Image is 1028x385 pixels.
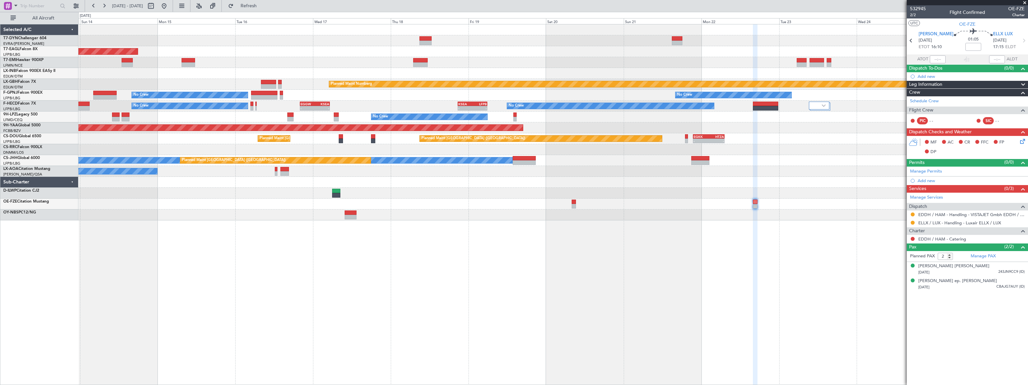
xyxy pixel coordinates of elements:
a: CS-JHHGlobal 6000 [3,156,40,160]
span: ELLX LUX [993,31,1013,38]
div: - - [995,118,1010,124]
div: Sun 14 [80,18,158,24]
span: AC [948,139,954,146]
span: Crew [909,89,920,96]
span: Dispatch [909,203,927,210]
a: F-HECDFalcon 7X [3,102,36,106]
span: [DATE] - [DATE] [112,3,143,9]
div: No Crew [677,90,692,100]
a: [PERSON_NAME]/QSA [3,172,42,177]
div: Add new [918,74,1025,79]
div: EGKK [694,135,709,139]
a: Manage Services [910,194,943,201]
span: [DATE] [993,37,1007,44]
a: DNMM/LOS [3,150,24,155]
span: (0/3) [1004,185,1014,192]
div: - [315,106,329,110]
div: Planned Maint [GEOGRAPHIC_DATA] ([GEOGRAPHIC_DATA]) [260,134,363,144]
div: No Crew [373,112,388,122]
div: - [472,106,487,110]
div: No Crew [133,101,149,111]
span: ATOT [917,56,928,63]
button: All Aircraft [7,13,71,23]
a: OE-FZECitation Mustang [3,200,49,204]
button: Refresh [225,1,265,11]
span: Permits [909,159,925,167]
div: - [694,139,709,143]
a: LFPB/LBG [3,161,20,166]
span: 2/2 [910,12,926,18]
div: Thu 18 [391,18,469,24]
a: FCBB/BZV [3,128,21,133]
a: T7-EAGLFalcon 8X [3,47,38,51]
a: 9H-YAAGlobal 5000 [3,123,41,127]
div: Wed 17 [313,18,391,24]
a: LFMD/CEQ [3,117,22,122]
div: Planned Maint [GEOGRAPHIC_DATA] ([GEOGRAPHIC_DATA]) [182,155,286,165]
div: Add new [918,178,1025,183]
a: LX-AOACitation Mustang [3,167,50,171]
div: Fri 19 [469,18,546,24]
span: OY-NBS [3,210,18,214]
span: D-ILWP [3,189,16,193]
span: LX-AOA [3,167,18,171]
div: SIC [983,117,994,124]
a: EDDH / HAM - Handling - VISTAJET Gmbh EDDH / HAM [918,212,1025,217]
div: No Crew [509,101,524,111]
span: 16:10 [931,44,942,50]
span: [DATE] [918,285,929,290]
div: - [300,106,315,110]
span: Dispatch Checks and Weather [909,128,972,136]
div: Planned Maint Nurnberg [331,79,372,89]
span: (0/0) [1004,159,1014,166]
a: LFMN/NCE [3,63,23,68]
span: Services [909,185,926,193]
span: T7-EMI [3,58,16,62]
a: EVRA/[PERSON_NAME] [3,41,44,46]
div: Tue 16 [235,18,313,24]
span: 17:15 [993,44,1004,50]
span: FFC [981,139,988,146]
input: Trip Number [20,1,58,11]
span: DP [930,149,936,155]
span: (0/0) [1004,65,1014,72]
span: Charter [909,227,925,235]
button: UTC [908,20,920,26]
span: 243JN9CC9 (ID) [998,269,1025,275]
div: [DATE] [80,13,91,19]
span: All Aircraft [17,16,70,20]
span: Flight Crew [909,107,933,114]
a: Manage Permits [910,168,942,175]
a: F-GPNJFalcon 900EX [3,91,43,95]
span: CS-RRC [3,145,17,149]
span: 01:05 [968,36,979,43]
span: ALDT [1007,56,1017,63]
span: LX-GBH [3,80,18,84]
span: Leg Information [909,81,942,88]
div: Sat 20 [546,18,624,24]
a: Schedule Crew [910,98,939,105]
span: Pax [909,243,916,251]
a: OY-NBSPC12/NG [3,210,36,214]
a: EDLW/DTM [3,74,23,79]
span: [DATE] [919,37,932,44]
div: Mon 22 [701,18,779,24]
a: T7-DYNChallenger 604 [3,36,46,40]
span: FP [999,139,1004,146]
span: F-GPNJ [3,91,17,95]
div: - [709,139,724,143]
a: CS-DOUGlobal 6500 [3,134,41,138]
span: OE-FZE [959,21,976,28]
div: KSEA [315,102,329,106]
a: D-ILWPCitation CJ2 [3,189,39,193]
a: 9H-LPZLegacy 500 [3,112,38,116]
div: No Crew [133,90,149,100]
span: LX-INB [3,69,16,73]
span: Dispatch To-Dos [909,65,942,72]
div: PIC [917,117,928,124]
div: Wed 24 [857,18,934,24]
div: LFPB [472,102,487,106]
a: LFPB/LBG [3,96,20,101]
span: OE-FZE [3,200,17,204]
div: Mon 15 [157,18,235,24]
